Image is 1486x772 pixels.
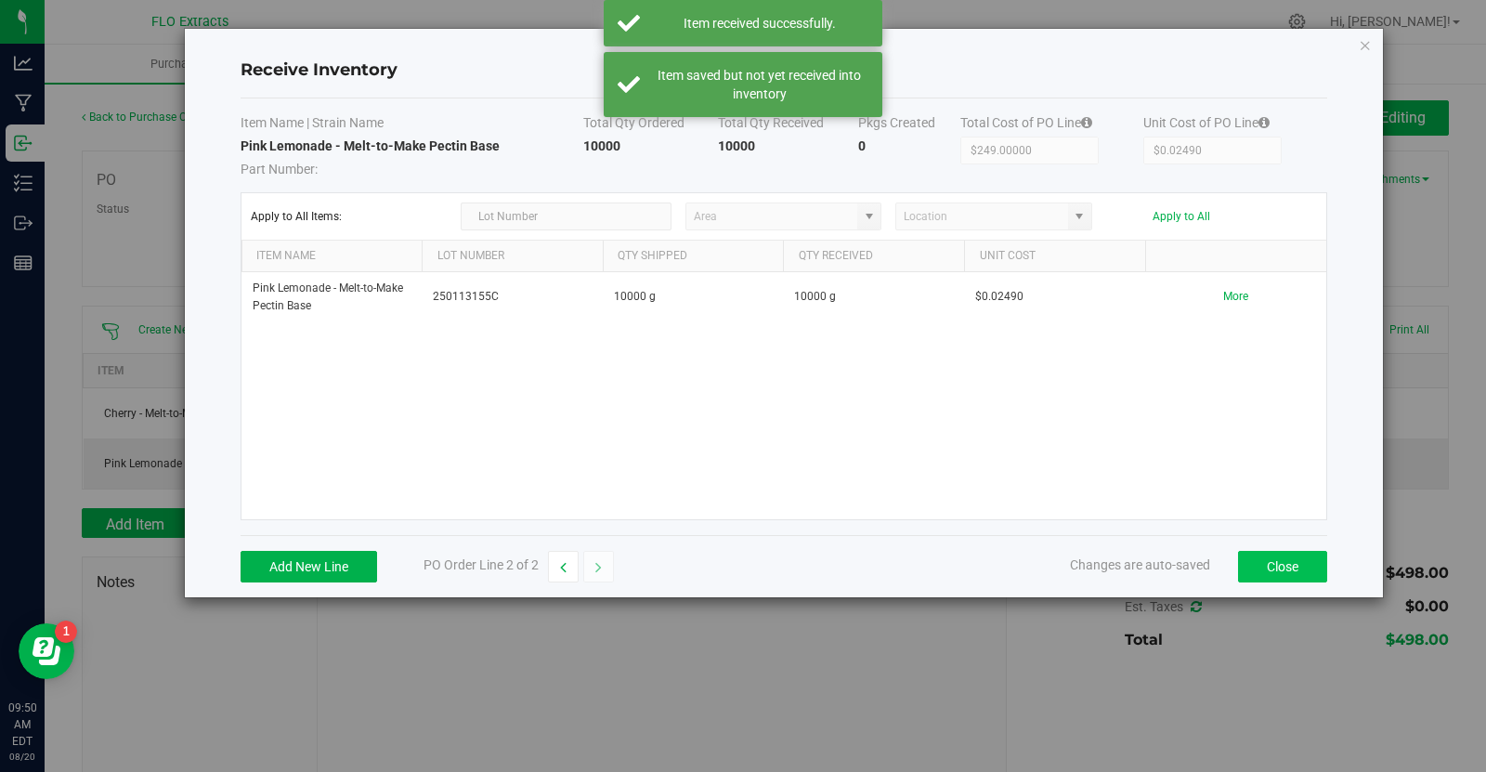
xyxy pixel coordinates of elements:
[603,241,784,272] th: Qty Shipped
[718,113,858,137] th: Total Qty Received
[583,138,620,153] strong: 10000
[1081,116,1092,129] i: Specifying a total cost will update all item costs.
[19,623,74,679] iframe: Resource center
[583,113,717,137] th: Total Qty Ordered
[1258,116,1270,129] i: Specifying a total cost will update all item costs.
[718,138,755,153] strong: 10000
[1238,551,1327,582] button: Close
[241,551,377,582] button: Add New Line
[241,241,423,272] th: Item Name
[960,113,1143,137] th: Total Cost of PO Line
[1070,557,1210,572] span: Changes are auto-saved
[241,138,500,153] strong: Pink Lemonade - Melt-to-Make Pectin Base
[241,162,318,177] span: Part Number:
[55,621,77,643] iframe: Resource center unread badge
[783,241,964,272] th: Qty Received
[422,272,603,322] td: 250113155C
[1153,210,1210,223] button: Apply to All
[1359,33,1372,56] button: Close modal
[1143,113,1326,137] th: Unit Cost of PO Line
[603,272,784,322] td: 10000 g
[241,113,584,137] th: Item Name | Strain Name
[422,241,603,272] th: Lot Number
[241,59,1327,83] h4: Receive Inventory
[424,557,539,572] span: PO Order Line 2 of 2
[964,241,1145,272] th: Unit Cost
[858,113,960,137] th: Pkgs Created
[241,272,423,322] td: Pink Lemonade - Melt-to-Make Pectin Base
[783,272,964,322] td: 10000 g
[858,138,866,153] strong: 0
[1223,288,1248,306] button: More
[650,14,868,33] div: Item received successfully.
[964,272,1145,322] td: $0.02490
[251,210,448,223] span: Apply to All Items:
[461,203,671,230] input: Lot Number
[650,66,868,103] div: Item saved but not yet received into inventory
